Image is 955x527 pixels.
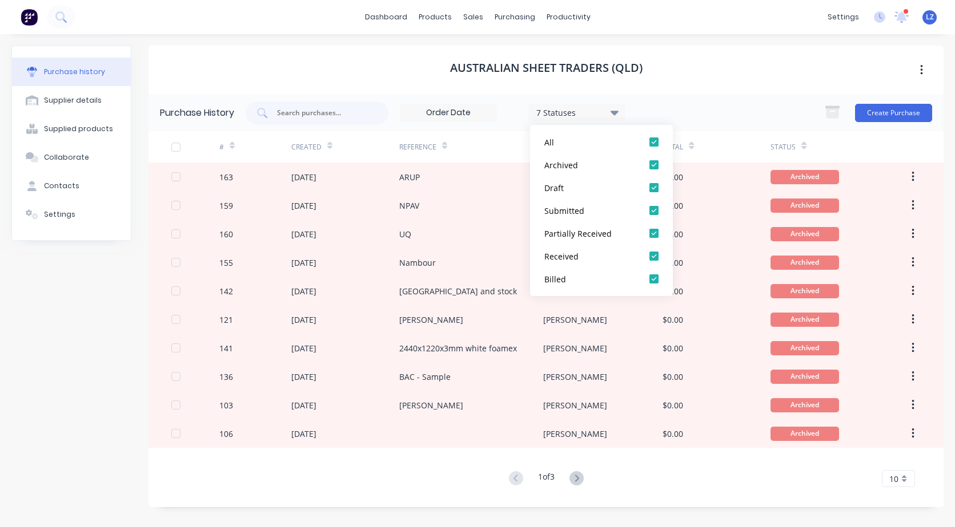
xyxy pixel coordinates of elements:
div: [DATE] [291,399,316,411]
div: Status [771,142,796,152]
div: [PERSON_NAME] [543,371,607,383]
div: 155 [219,257,233,269]
button: All [530,131,673,153]
button: Supplier details [12,86,131,115]
div: [PERSON_NAME] [543,399,607,411]
div: $0.00 [663,257,683,269]
div: Archived [771,341,839,355]
input: Order Date [400,104,496,121]
div: BAC - Sample [399,371,451,383]
div: # [219,142,224,152]
div: [PERSON_NAME] [399,314,463,326]
button: Billed [530,267,673,290]
div: Received [544,250,636,262]
div: 159 [219,200,233,212]
div: 2440x1220x3mm white foamex [399,342,517,354]
div: Archived [771,427,839,441]
div: settings [822,9,865,26]
span: LZ [926,12,934,22]
div: products [413,9,458,26]
div: [GEOGRAPHIC_DATA] and stock [399,285,517,297]
div: Supplied products [44,124,113,134]
button: Received [530,245,673,267]
a: dashboard [359,9,413,26]
div: $0.00 [663,342,683,354]
div: purchasing [489,9,541,26]
div: UQ [399,228,411,240]
div: [DATE] [291,257,316,269]
input: Search purchases... [276,107,371,119]
div: $0.00 [663,171,683,183]
button: Purchase history [12,58,131,86]
div: Settings [44,209,75,220]
div: All [544,136,636,148]
div: [DATE] [291,228,316,240]
div: [PERSON_NAME] [399,399,463,411]
div: 106 [219,428,233,440]
div: Archived [771,370,839,384]
div: 121 [219,314,233,326]
div: Draft [544,182,636,194]
div: $0.00 [663,285,683,297]
div: 163 [219,171,233,183]
div: 7 Statuses [536,106,618,118]
div: Total [663,142,683,152]
div: $0.00 [663,200,683,212]
button: Settings [12,200,131,229]
div: $0.00 [663,371,683,383]
h1: Australian Sheet Traders (Qld) [450,61,643,75]
img: Factory [21,9,38,26]
div: [PERSON_NAME] [543,342,607,354]
span: 10 [889,473,898,485]
button: Archived [530,153,673,176]
div: Billed [544,273,636,285]
div: 141 [219,342,233,354]
button: Partially Received [530,222,673,245]
div: Archived [771,284,839,298]
div: [PERSON_NAME] [543,428,607,440]
div: [DATE] [291,200,316,212]
div: $0.00 [663,314,683,326]
button: Supplied products [12,115,131,143]
div: [DATE] [291,171,316,183]
div: [PERSON_NAME] [543,314,607,326]
div: Purchase history [44,67,105,77]
button: Contacts [12,172,131,200]
div: NPAV [399,200,419,212]
div: productivity [541,9,596,26]
div: Contacts [44,181,79,191]
div: 142 [219,285,233,297]
div: Collaborate [44,152,89,163]
button: Draft [530,176,673,199]
button: Submitted [530,199,673,222]
div: ARUP [399,171,420,183]
div: 103 [219,399,233,411]
div: Submitted [544,205,636,217]
div: Purchase History [160,106,234,120]
div: [DATE] [291,371,316,383]
div: sales [458,9,489,26]
div: 1 of 3 [538,471,555,487]
div: Archived [771,170,839,184]
div: Archived [544,159,636,171]
div: $0.00 [663,428,683,440]
button: Collaborate [12,143,131,172]
div: Archived [771,198,839,213]
div: 136 [219,371,233,383]
button: Create Purchase [855,104,932,122]
div: $0.00 [663,399,683,411]
div: Archived [771,227,839,241]
div: Reference [399,142,436,152]
div: Created [291,142,322,152]
div: Partially Received [544,228,636,240]
div: Nambour [399,257,436,269]
div: [DATE] [291,285,316,297]
div: [DATE] [291,342,316,354]
div: Archived [771,256,839,270]
div: $0.00 [663,228,683,240]
div: 160 [219,228,233,240]
div: [DATE] [291,428,316,440]
div: Supplier details [44,95,102,106]
div: [DATE] [291,314,316,326]
div: Archived [771,313,839,327]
